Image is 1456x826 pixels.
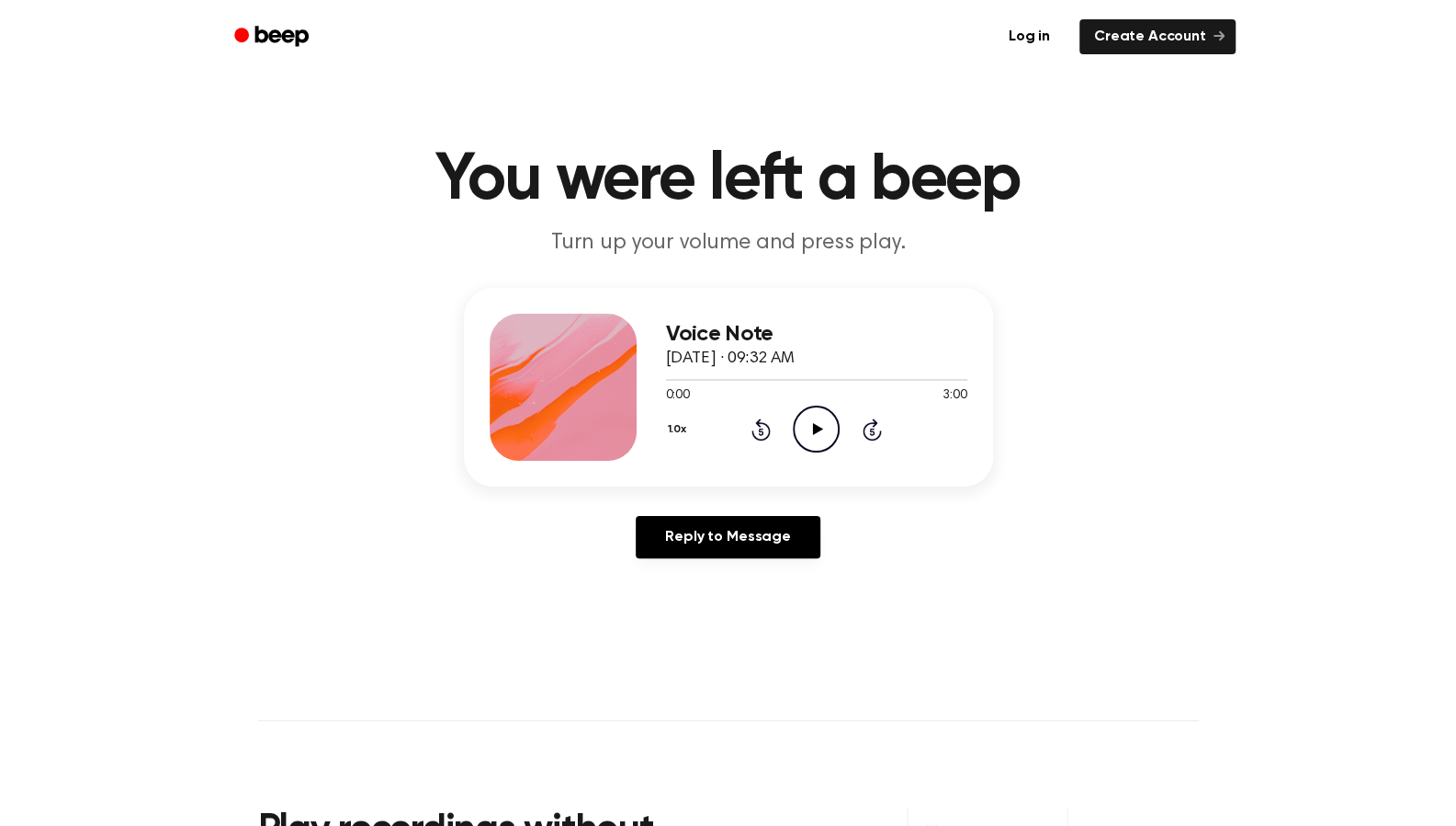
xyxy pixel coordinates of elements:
span: [DATE] · 09:32 AM [666,350,795,367]
a: Create Account [1079,19,1236,54]
a: Log in [990,16,1068,58]
p: Turn up your volume and press play. [376,228,1081,258]
h1: You were left a beep [258,147,1199,213]
span: 3:00 [942,386,966,406]
span: 0:00 [666,386,690,406]
h3: Voice Note [666,322,967,347]
button: 1.0x [666,414,694,445]
a: Beep [221,19,325,55]
a: Reply to Message [636,516,819,558]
